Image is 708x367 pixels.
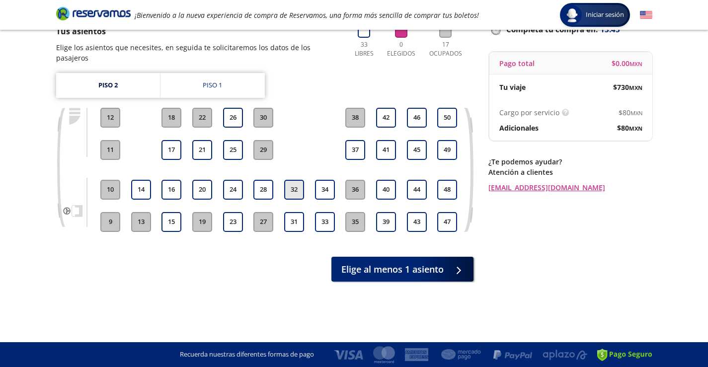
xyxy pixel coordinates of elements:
[499,58,535,69] p: Pago total
[331,257,473,282] button: Elige al menos 1 asiento
[345,180,365,200] button: 36
[161,180,181,200] button: 16
[160,73,265,98] a: Piso 1
[161,212,181,232] button: 15
[376,212,396,232] button: 39
[203,80,222,90] div: Piso 1
[180,350,314,360] p: Recuerda nuestras diferentes formas de pago
[582,10,628,20] span: Iniciar sesión
[192,140,212,160] button: 21
[131,180,151,200] button: 14
[499,82,526,92] p: Tu viaje
[192,212,212,232] button: 19
[617,123,642,133] span: $ 80
[345,140,365,160] button: 37
[612,58,642,69] span: $ 0.00
[488,182,652,193] a: [EMAIL_ADDRESS][DOMAIN_NAME]
[629,60,642,68] small: MXN
[161,140,181,160] button: 17
[135,10,479,20] em: ¡Bienvenido a la nueva experiencia de compra de Reservamos, una forma más sencilla de comprar tus...
[407,140,427,160] button: 45
[100,212,120,232] button: 9
[613,82,642,92] span: $ 730
[161,108,181,128] button: 18
[407,212,427,232] button: 43
[100,180,120,200] button: 10
[351,40,378,58] p: 33 Libres
[376,180,396,200] button: 40
[499,123,539,133] p: Adicionales
[640,9,652,21] button: English
[192,180,212,200] button: 20
[253,140,273,160] button: 29
[223,180,243,200] button: 24
[100,108,120,128] button: 12
[223,212,243,232] button: 23
[56,6,131,24] a: Brand Logo
[253,108,273,128] button: 30
[425,40,466,58] p: 17 Ocupados
[437,212,457,232] button: 47
[315,180,335,200] button: 34
[56,73,160,98] a: Piso 2
[131,212,151,232] button: 13
[315,212,335,232] button: 33
[223,140,243,160] button: 25
[376,140,396,160] button: 41
[488,167,652,177] p: Atención a clientes
[56,25,341,37] p: Tus asientos
[499,107,559,118] p: Cargo por servicio
[253,180,273,200] button: 28
[629,84,642,91] small: MXN
[284,212,304,232] button: 31
[407,180,427,200] button: 44
[407,108,427,128] button: 46
[437,140,457,160] button: 49
[253,212,273,232] button: 27
[629,125,642,132] small: MXN
[619,107,642,118] span: $ 80
[437,108,457,128] button: 50
[376,108,396,128] button: 42
[223,108,243,128] button: 26
[192,108,212,128] button: 22
[100,140,120,160] button: 11
[385,40,418,58] p: 0 Elegidos
[284,180,304,200] button: 32
[341,263,444,276] span: Elige al menos 1 asiento
[56,42,341,63] p: Elige los asientos que necesites, en seguida te solicitaremos los datos de los pasajeros
[630,109,642,117] small: MXN
[56,6,131,21] i: Brand Logo
[345,108,365,128] button: 38
[345,212,365,232] button: 35
[437,180,457,200] button: 48
[488,156,652,167] p: ¿Te podemos ayudar?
